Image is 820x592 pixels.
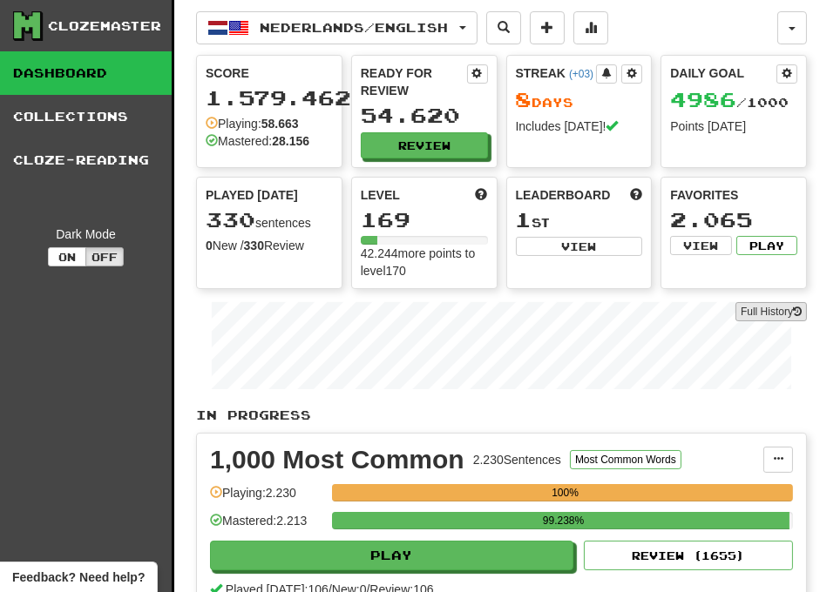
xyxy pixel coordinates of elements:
div: 1.579.462 [206,87,333,109]
button: On [48,247,86,266]
button: Review [361,132,488,158]
button: Nederlands/English [196,11,478,44]
div: Daily Goal [670,64,776,84]
div: Day s [516,89,643,111]
span: 1 [516,207,532,232]
div: Includes [DATE]! [516,118,643,135]
div: st [516,209,643,232]
span: Played [DATE] [206,186,298,204]
button: Off [85,247,124,266]
button: View [670,236,731,255]
button: More stats [573,11,608,44]
div: Ready for Review [361,64,467,99]
button: View [516,237,643,256]
div: Points [DATE] [670,118,797,135]
div: 1,000 Most Common [210,447,464,473]
button: Search sentences [486,11,521,44]
div: 99.238% [337,512,790,529]
div: Streak [516,64,597,82]
div: Mastered: [206,132,309,150]
span: This week in points, UTC [630,186,642,204]
div: Dark Mode [13,225,159,243]
div: 100% [337,484,793,501]
a: Full History [735,302,807,321]
span: / 1000 [670,95,789,110]
span: Score more points to level up [476,186,488,204]
button: Most Common Words [570,450,681,469]
button: Play [210,541,573,570]
button: Review (1655) [584,541,793,570]
button: Add sentence to collection [530,11,565,44]
span: 8 [516,87,532,111]
button: Play [736,236,797,255]
p: In Progress [196,407,807,424]
div: New / Review [206,237,333,254]
strong: 330 [244,239,264,252]
div: Clozemaster [48,17,161,35]
div: Mastered: 2.213 [210,512,323,541]
strong: 28.156 [272,134,309,148]
span: Level [361,186,400,204]
div: Playing: 2.230 [210,484,323,513]
span: 4986 [670,87,736,111]
span: Nederlands / English [261,20,449,35]
div: Favorites [670,186,797,204]
div: 169 [361,209,488,231]
div: sentences [206,209,333,232]
div: 54.620 [361,104,488,126]
div: 42.244 more points to level 170 [361,245,488,279]
strong: 0 [206,239,213,252]
span: Open feedback widget [12,568,145,586]
span: 330 [206,207,255,232]
div: Score [206,64,333,82]
strong: 58.663 [261,117,299,131]
span: Leaderboard [516,186,611,204]
a: (+03) [569,68,593,80]
div: 2.065 [670,209,797,231]
div: 2.230 Sentences [473,451,561,468]
div: Playing: [206,115,299,132]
